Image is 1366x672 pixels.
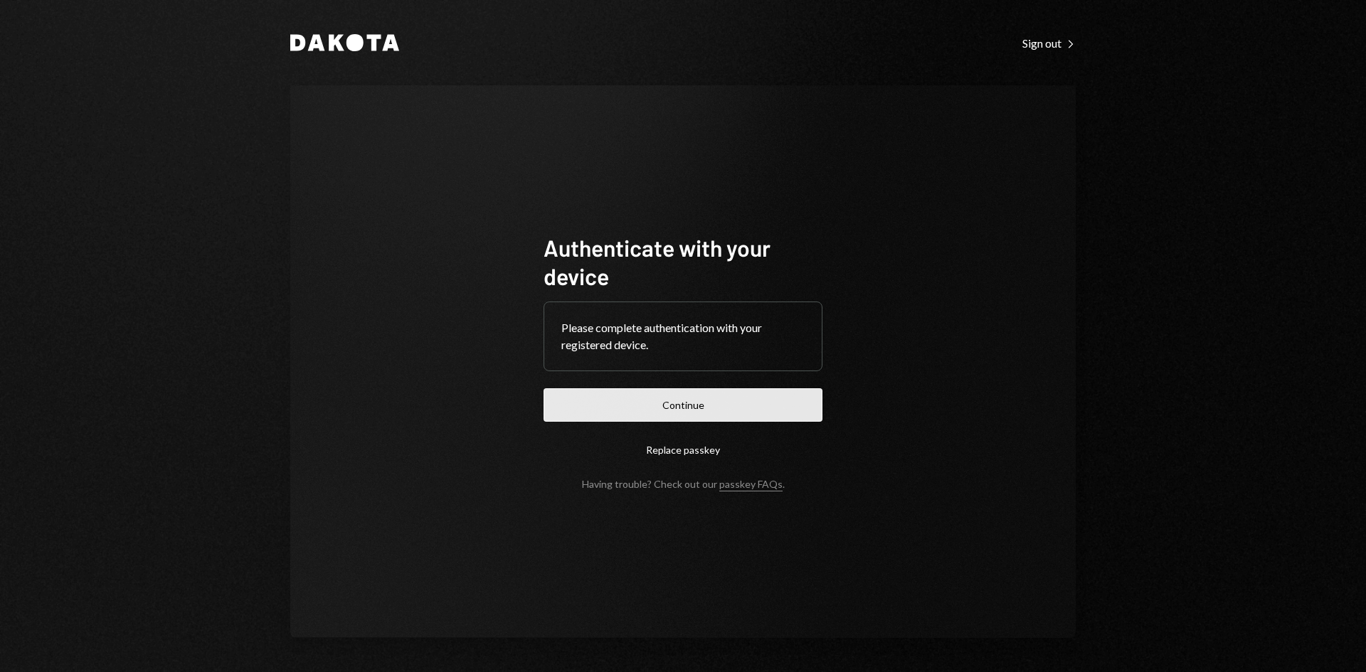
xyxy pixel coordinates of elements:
[719,478,783,491] a: passkey FAQs
[544,433,822,466] button: Replace passkey
[1022,36,1076,50] div: Sign out
[1022,35,1076,50] a: Sign out
[544,388,822,422] button: Continue
[561,319,805,353] div: Please complete authentication with your registered device.
[582,478,785,490] div: Having trouble? Check out our .
[544,233,822,290] h1: Authenticate with your device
